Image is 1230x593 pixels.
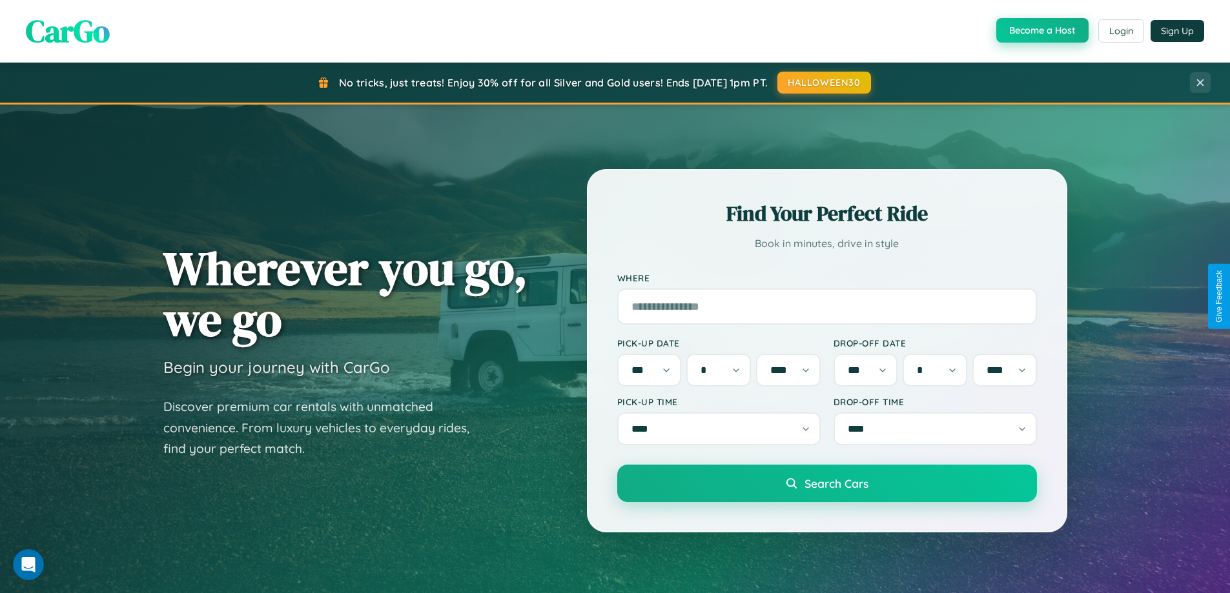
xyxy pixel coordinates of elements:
p: Book in minutes, drive in style [617,234,1037,253]
label: Where [617,272,1037,283]
span: Search Cars [805,476,868,490]
button: Become a Host [996,18,1089,43]
p: Discover premium car rentals with unmatched convenience. From luxury vehicles to everyday rides, ... [163,396,486,459]
div: Give Feedback [1215,270,1224,323]
span: No tricks, just treats! Enjoy 30% off for all Silver and Gold users! Ends [DATE] 1pm PT. [339,76,768,89]
label: Pick-up Date [617,337,821,348]
label: Drop-off Time [834,396,1037,407]
label: Pick-up Time [617,396,821,407]
h1: Wherever you go, we go [163,243,528,345]
button: Sign Up [1151,20,1204,42]
h3: Begin your journey with CarGo [163,357,390,377]
button: HALLOWEEN30 [777,72,871,94]
button: Search Cars [617,465,1037,502]
button: Login [1098,19,1144,43]
iframe: Intercom live chat [13,549,44,580]
span: CarGo [26,10,110,52]
label: Drop-off Date [834,337,1037,348]
h2: Find Your Perfect Ride [617,199,1037,228]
